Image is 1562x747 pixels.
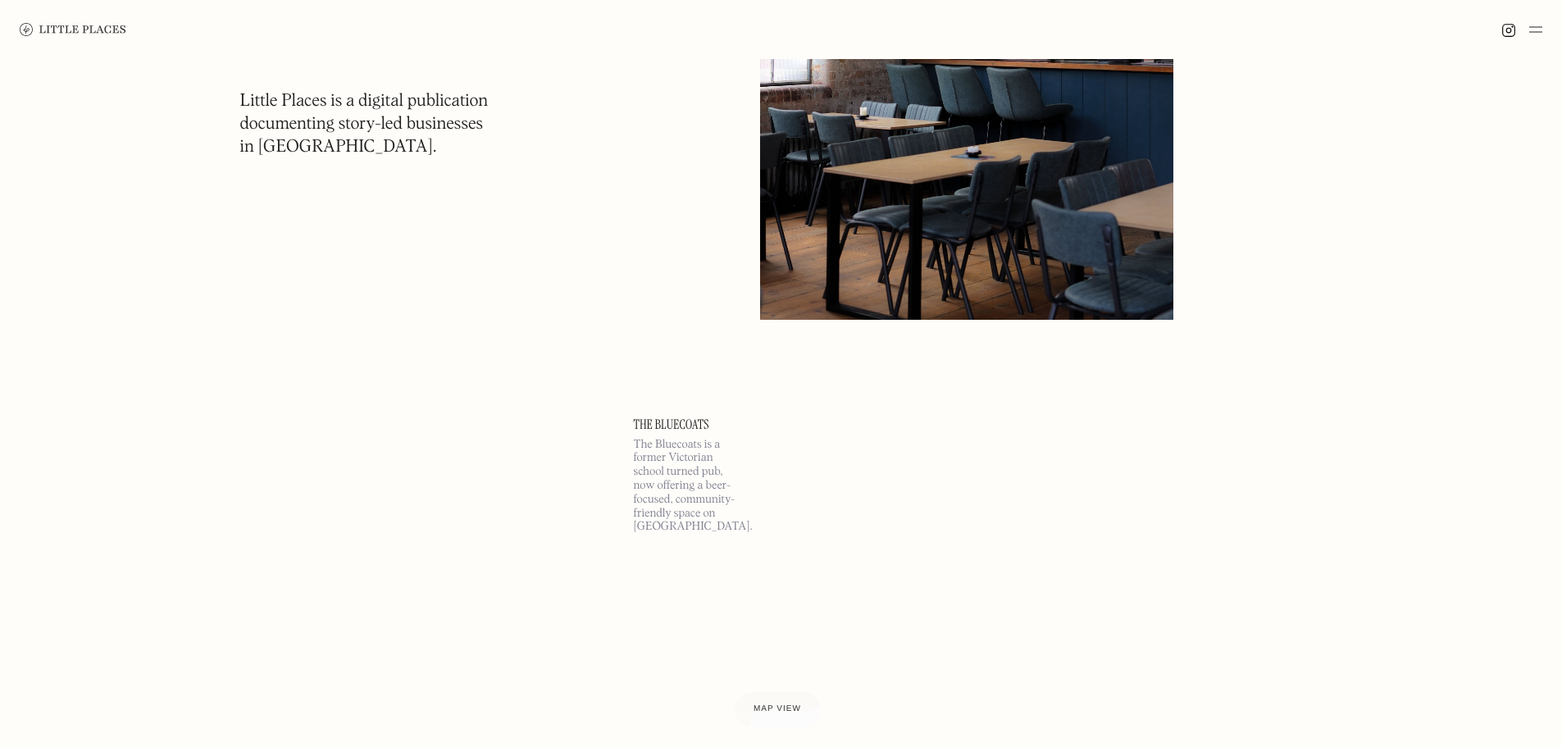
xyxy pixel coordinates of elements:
a: The Bluecoats [634,418,740,431]
span: Map view [754,704,801,713]
h1: Little Places is a digital publication documenting story-led businesses in [GEOGRAPHIC_DATA]. [240,90,489,159]
a: Map view [734,691,821,727]
p: The Bluecoats is a former Victorian school turned pub, now offering a beer-focused, community-fri... [634,438,740,535]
